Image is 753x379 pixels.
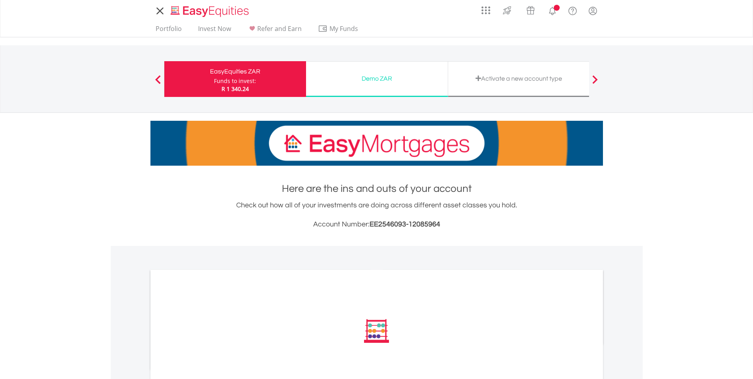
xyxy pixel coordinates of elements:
h3: Account Number: [150,219,603,230]
a: Home page [168,2,252,18]
a: AppsGrid [476,2,495,15]
a: Notifications [542,2,562,18]
img: EasyMortage Promotion Banner [150,121,603,166]
span: My Funds [318,23,370,34]
img: thrive-v2.svg [501,4,514,17]
img: grid-menu-icon.svg [481,6,490,15]
div: EasyEquities ZAR [169,66,301,77]
div: Check out how all of your investments are doing across different asset classes you hold. [150,200,603,230]
a: Refer and Earn [244,25,305,37]
a: Portfolio [152,25,185,37]
a: FAQ's and Support [562,2,583,18]
img: vouchers-v2.svg [524,4,537,17]
span: Refer and Earn [257,24,302,33]
img: EasyEquities_Logo.png [169,5,252,18]
a: Vouchers [519,2,542,17]
div: Activate a new account type [453,73,585,84]
span: R 1 340.24 [221,85,249,93]
h1: Here are the ins and outs of your account [150,182,603,196]
a: My Profile [583,2,603,19]
span: EE2546093-12085964 [370,220,440,228]
div: Funds to invest: [214,77,256,85]
a: Invest Now [195,25,234,37]
div: Demo ZAR [311,73,443,84]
